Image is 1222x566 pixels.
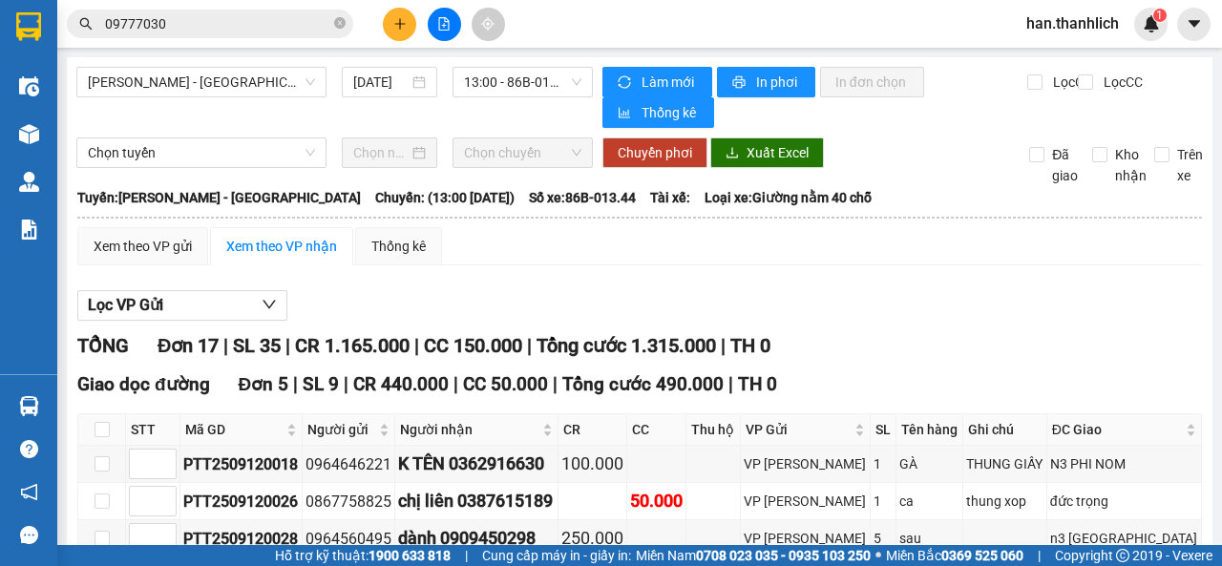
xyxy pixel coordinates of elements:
td: PTT2509120028 [180,520,303,557]
span: In phơi [756,72,800,93]
span: Chọn chuyến [464,138,580,167]
img: logo-vxr [16,12,41,41]
span: bar-chart [618,106,634,121]
th: Thu hộ [686,414,740,446]
span: TH 0 [730,334,770,357]
span: plus [393,17,407,31]
span: message [20,526,38,544]
span: Người gửi [307,419,376,440]
span: download [726,146,739,161]
div: K TÊN 0362916630 [398,451,554,477]
button: plus [383,8,416,41]
button: aim [472,8,505,41]
span: notification [20,483,38,501]
td: VP Phan Thiết [741,446,871,483]
span: 1 [1156,9,1163,22]
button: Chuyển phơi [602,137,707,168]
span: | [721,334,726,357]
span: | [223,334,228,357]
span: close-circle [334,17,346,29]
sup: 1 [1153,9,1167,22]
img: solution-icon [19,220,39,240]
td: VP Phan Thiết [741,520,871,557]
span: Phan Thiết - Đà Lạt [88,68,315,96]
div: Xem theo VP nhận [226,236,337,257]
th: CC [627,414,686,446]
span: | [285,334,290,357]
img: warehouse-icon [19,396,39,416]
span: Cung cấp máy in - giấy in: [482,545,631,566]
input: Tìm tên, số ĐT hoặc mã đơn [105,13,330,34]
span: Đơn 17 [158,334,219,357]
td: VP Phan Thiết [741,483,871,520]
span: printer [732,75,748,91]
span: | [1038,545,1041,566]
span: CR 1.165.000 [295,334,410,357]
span: aim [481,17,495,31]
span: CR 440.000 [353,373,449,395]
span: | [527,334,532,357]
span: | [414,334,419,357]
span: sync [618,75,634,91]
div: PTT2509120018 [183,452,299,476]
span: Lọc CR [1045,72,1095,93]
div: chị liên 0387615189 [398,488,554,514]
span: CC 50.000 [463,373,548,395]
span: TH 0 [738,373,777,395]
span: question-circle [20,440,38,458]
th: Tên hàng [896,414,963,446]
div: sau [899,528,959,549]
div: VP [PERSON_NAME] [744,491,867,512]
span: | [728,373,733,395]
div: PTT2509120028 [183,527,299,551]
span: Lọc CC [1096,72,1146,93]
input: Chọn ngày [353,142,409,163]
span: Chuyến: (13:00 [DATE]) [375,187,515,208]
strong: 0369 525 060 [941,548,1023,563]
div: 5 [874,528,893,549]
span: Đã giao [1044,144,1085,186]
button: Lọc VP Gửi [77,290,287,321]
div: PTT2509120026 [183,490,299,514]
span: Tổng cước 1.315.000 [537,334,716,357]
div: đức trọng [1050,491,1198,512]
strong: 1900 633 818 [369,548,451,563]
span: SL 9 [303,373,339,395]
strong: 0708 023 035 - 0935 103 250 [696,548,871,563]
span: Đơn 5 [239,373,289,395]
td: PTT2509120018 [180,446,303,483]
th: Ghi chú [963,414,1047,446]
th: STT [126,414,180,446]
span: ĐC Giao [1052,419,1182,440]
button: bar-chartThống kê [602,97,714,128]
span: search [79,17,93,31]
div: thung xop [966,491,1043,512]
button: downloadXuất Excel [710,137,824,168]
td: PTT2509120026 [180,483,303,520]
div: 1 [874,491,893,512]
div: ca [899,491,959,512]
span: Kho nhận [1107,144,1154,186]
button: caret-down [1177,8,1211,41]
img: warehouse-icon [19,76,39,96]
div: n3 [GEOGRAPHIC_DATA] [1050,528,1198,549]
span: Thống kê [642,102,699,123]
img: warehouse-icon [19,172,39,192]
span: | [553,373,558,395]
span: | [293,373,298,395]
div: VP [PERSON_NAME] [744,453,867,474]
span: Chọn tuyến [88,138,315,167]
span: | [453,373,458,395]
span: Hỗ trợ kỹ thuật: [275,545,451,566]
div: VP [PERSON_NAME] [744,528,867,549]
span: Giao dọc đường [77,373,210,395]
span: Miền Nam [636,545,871,566]
th: CR [558,414,627,446]
span: | [465,545,468,566]
div: 50.000 [630,488,683,514]
span: close-circle [334,15,346,33]
img: icon-new-feature [1143,15,1160,32]
div: 1 [874,453,893,474]
span: file-add [437,17,451,31]
div: Xem theo VP gửi [94,236,192,257]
